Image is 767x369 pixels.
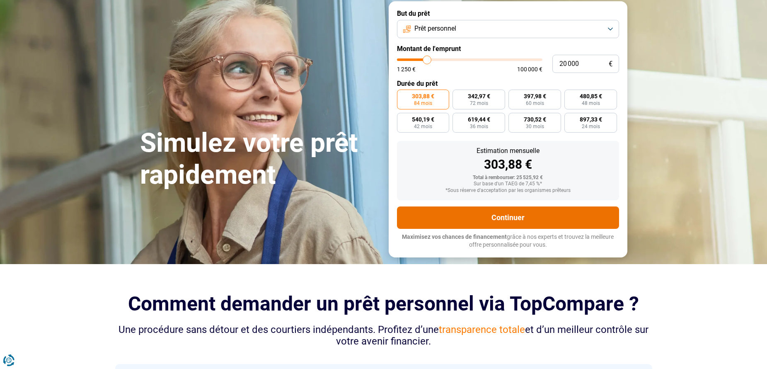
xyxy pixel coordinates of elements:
span: 480,85 € [580,93,602,99]
p: grâce à nos experts et trouvez la meilleure offre personnalisée pour vous. [397,233,619,249]
span: 540,19 € [412,117,434,122]
span: 84 mois [414,101,432,106]
span: Prêt personnel [414,24,456,33]
span: 60 mois [526,101,544,106]
div: 303,88 € [404,158,612,171]
span: Maximisez vos chances de financement [402,233,507,240]
button: Continuer [397,206,619,229]
span: 48 mois [582,101,600,106]
span: € [609,61,612,68]
span: 897,33 € [580,117,602,122]
span: 42 mois [414,124,432,129]
span: 36 mois [470,124,488,129]
label: Durée du prêt [397,80,619,87]
h1: Simulez votre prêt rapidement [140,127,379,191]
div: *Sous réserve d'acceptation par les organismes prêteurs [404,188,612,194]
div: Total à rembourser: 25 525,92 € [404,175,612,181]
span: 342,97 € [468,93,490,99]
span: 397,98 € [524,93,546,99]
div: Sur base d'un TAEG de 7,45 %* [404,181,612,187]
span: 1 250 € [397,66,416,72]
div: Une procédure sans détour et des courtiers indépendants. Profitez d’une et d’un meilleur contrôle... [115,324,652,348]
span: 619,44 € [468,117,490,122]
h2: Comment demander un prêt personnel via TopCompare ? [115,292,652,315]
label: But du prêt [397,10,619,17]
span: 30 mois [526,124,544,129]
span: 730,52 € [524,117,546,122]
span: transparence totale [439,324,525,335]
div: Estimation mensuelle [404,148,612,154]
span: 100 000 € [517,66,542,72]
button: Prêt personnel [397,20,619,38]
span: 303,88 € [412,93,434,99]
span: 72 mois [470,101,488,106]
span: 24 mois [582,124,600,129]
label: Montant de l'emprunt [397,45,619,53]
